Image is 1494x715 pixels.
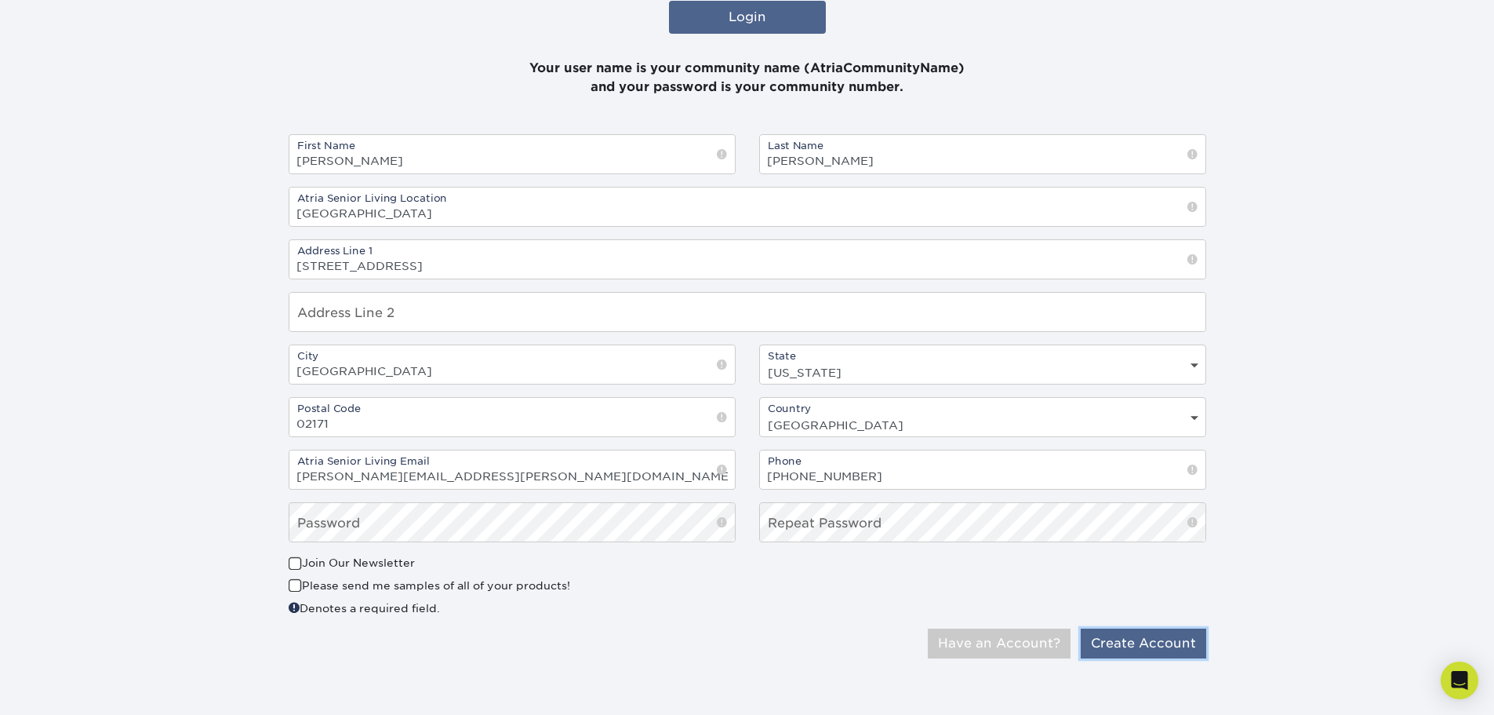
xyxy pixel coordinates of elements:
label: Please send me samples of all of your products! [289,578,570,593]
p: Your user name is your community name (AtriaCommunityName) and your password is your community nu... [289,40,1206,97]
div: Denotes a required field. [289,600,736,616]
iframe: reCAPTCHA [968,555,1178,609]
label: Join Our Newsletter [289,555,415,571]
div: Open Intercom Messenger [1441,662,1478,699]
button: Create Account [1081,629,1206,658]
button: Have an Account? [928,629,1071,658]
a: Login [669,1,826,34]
